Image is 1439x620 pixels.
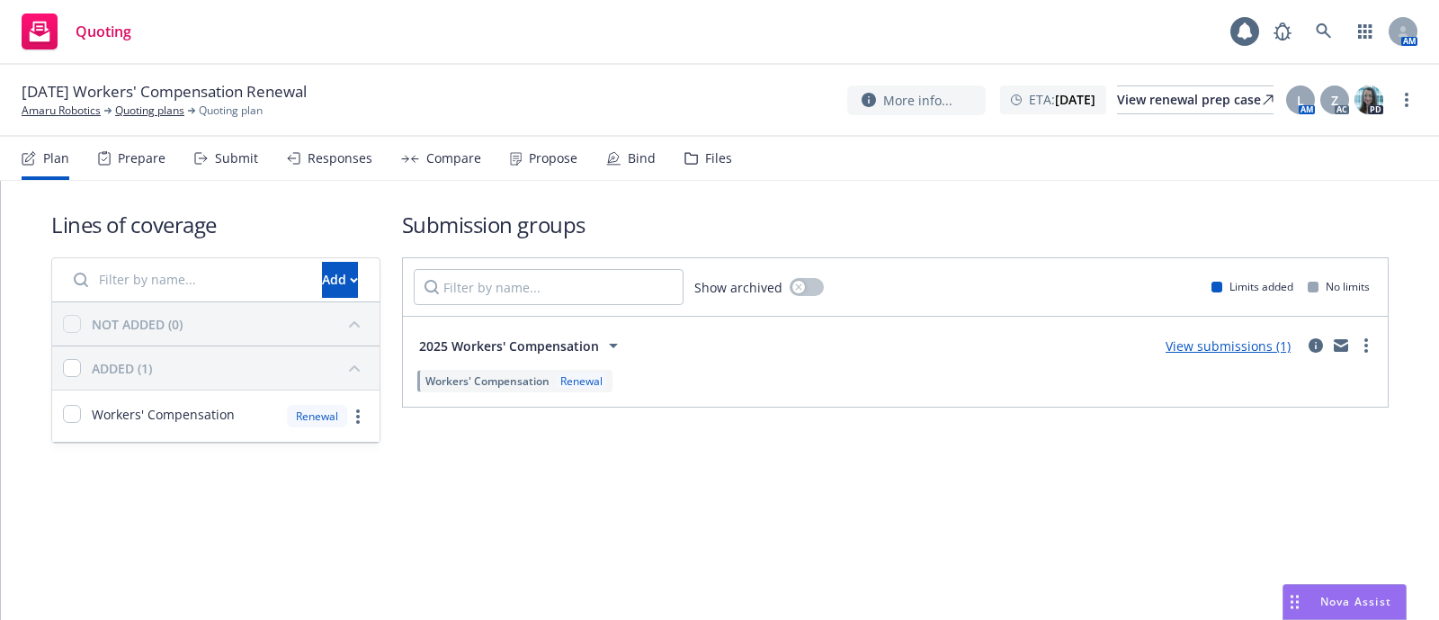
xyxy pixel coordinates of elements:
div: Plan [43,151,69,166]
a: Report a Bug [1265,13,1300,49]
h1: Lines of coverage [51,210,380,239]
a: View renewal prep case [1117,85,1274,114]
span: Nova Assist [1320,594,1391,609]
div: NOT ADDED (0) [92,315,183,334]
span: Quoting [76,24,131,39]
div: Propose [529,151,577,166]
div: Renewal [557,373,606,389]
button: NOT ADDED (0) [92,310,369,338]
div: Responses [308,151,372,166]
div: Submit [215,151,258,166]
div: View renewal prep case [1117,86,1274,113]
a: Quoting [14,6,139,57]
span: More info... [883,91,952,110]
button: 2025 Workers' Compensation [414,328,630,364]
span: ETA : [1029,90,1095,109]
div: Bind [628,151,656,166]
div: Compare [426,151,481,166]
span: L [1297,91,1304,110]
input: Filter by name... [63,262,311,298]
span: 2025 Workers' Compensation [419,337,599,355]
a: circleInformation [1305,335,1327,356]
a: View submissions (1) [1166,337,1291,355]
a: Quoting plans [115,103,184,119]
div: Add [322,263,358,297]
img: photo [1354,85,1383,114]
a: Switch app [1347,13,1383,49]
span: Workers' Compensation [425,373,550,389]
a: Amaru Robotics [22,103,101,119]
a: more [1355,335,1377,356]
div: Files [705,151,732,166]
span: Show archived [694,278,782,297]
strong: [DATE] [1055,91,1095,108]
button: Nova Assist [1283,584,1407,620]
a: Search [1306,13,1342,49]
a: more [1396,89,1417,111]
div: ADDED (1) [92,359,152,378]
input: Filter by name... [414,269,684,305]
a: mail [1330,335,1352,356]
div: Drag to move [1283,585,1306,619]
div: No limits [1308,279,1370,294]
button: Add [322,262,358,298]
button: ADDED (1) [92,354,369,382]
div: Limits added [1211,279,1293,294]
span: Quoting plan [199,103,263,119]
button: More info... [847,85,986,115]
span: [DATE] Workers' Compensation Renewal [22,81,307,103]
div: Renewal [287,405,347,427]
span: Z [1331,91,1338,110]
a: more [347,406,369,427]
h1: Submission groups [402,210,1389,239]
span: Workers' Compensation [92,405,235,424]
div: Prepare [118,151,165,166]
